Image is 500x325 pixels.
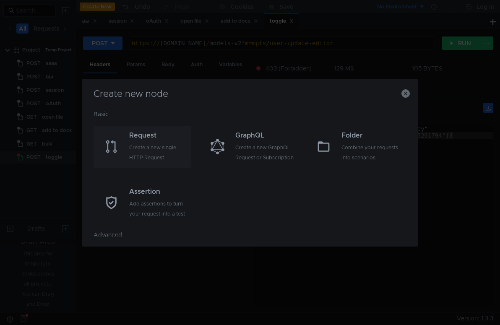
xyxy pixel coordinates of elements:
div: Combine your requests into scenarios [341,143,401,163]
div: GraphQL [235,130,295,140]
div: Folder [341,130,401,140]
h3: Create new node [92,89,408,99]
div: Basic [94,109,406,126]
div: Create a new GraphQL Request or Subscription [235,143,295,163]
div: Assertion [129,187,189,197]
div: Add assertions to turn your request into a test [129,199,189,219]
div: Advanced [94,230,406,247]
div: Create a new single HTTP Request [129,143,189,163]
div: Request [129,130,189,140]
